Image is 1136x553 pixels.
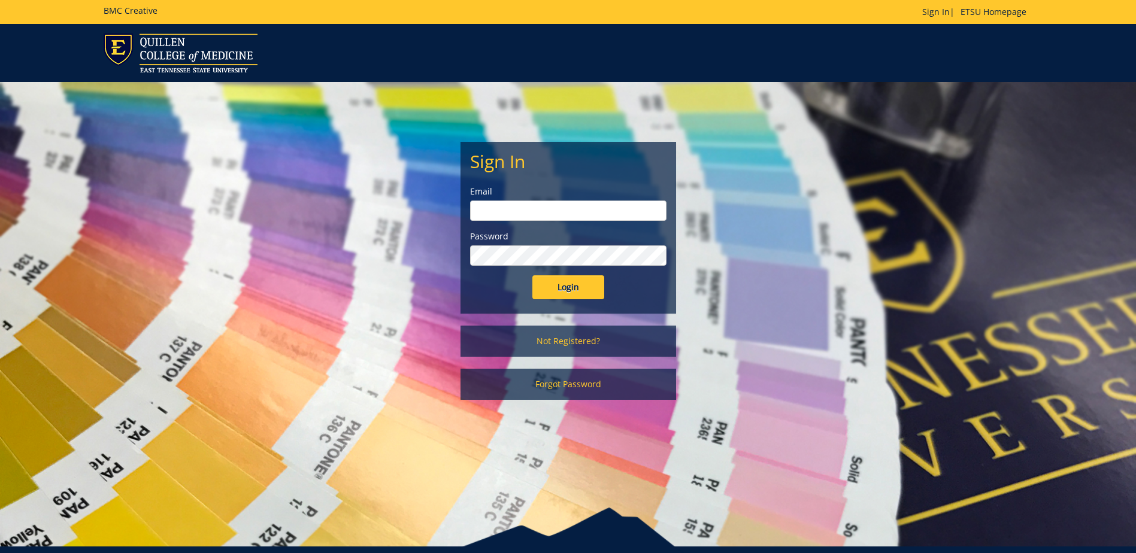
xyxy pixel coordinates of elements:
[470,230,667,242] label: Password
[470,151,667,171] h2: Sign In
[461,369,676,400] a: Forgot Password
[104,6,157,15] h5: BMC Creative
[461,326,676,357] a: Not Registered?
[955,6,1032,17] a: ETSU Homepage
[922,6,1032,18] p: |
[922,6,950,17] a: Sign In
[532,275,604,299] input: Login
[104,34,258,72] img: ETSU logo
[470,186,667,197] label: Email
